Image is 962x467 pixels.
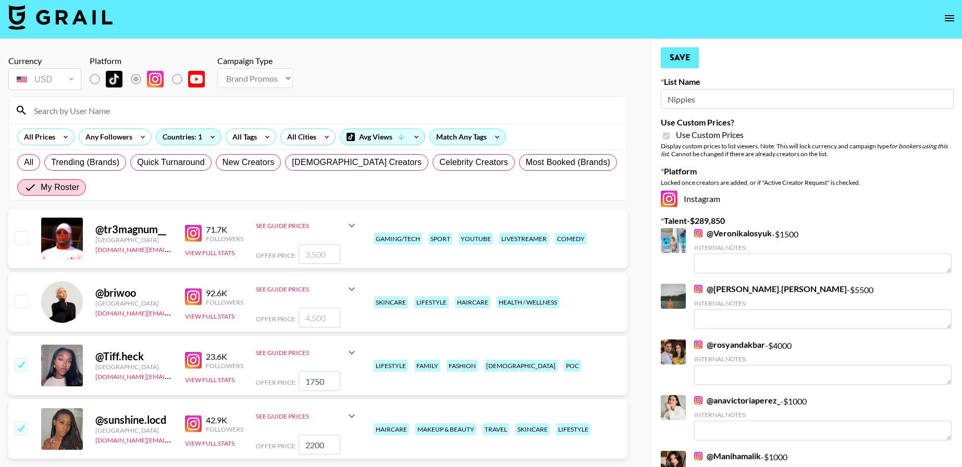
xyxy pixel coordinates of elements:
div: Internal Notes: [694,244,952,251]
a: @anavictoriaperez_ [694,395,780,406]
div: [GEOGRAPHIC_DATA] [95,363,172,371]
div: See Guide Prices [256,412,346,420]
img: Instagram [694,229,702,237]
div: health / wellness [497,296,559,308]
div: See Guide Prices [256,276,358,301]
img: Instagram [661,191,677,207]
div: Followers [206,235,243,243]
div: - $ 5500 [694,284,952,329]
div: fashion [447,360,478,372]
div: lifestyle [374,360,408,372]
input: 1,750 [299,371,340,391]
div: See Guide Prices [256,403,358,428]
button: View Full Stats [185,439,235,447]
a: [DOMAIN_NAME][EMAIL_ADDRESS][DOMAIN_NAME] [95,307,252,317]
input: 4,500 [299,308,340,327]
div: Currency is locked to USD [8,66,81,92]
img: YouTube [188,71,205,87]
button: Save [661,47,699,68]
a: @Manihamalik [694,451,761,461]
span: Trending (Brands) [51,156,119,169]
span: Most Booked (Brands) [526,156,610,169]
img: Instagram [694,340,702,349]
button: View Full Stats [185,249,235,257]
div: - $ 1000 [694,395,952,440]
a: [DOMAIN_NAME][EMAIL_ADDRESS][DOMAIN_NAME] [95,371,252,381]
div: 42.9K [206,415,243,425]
input: 2,200 [299,435,340,455]
div: - $ 4000 [694,339,952,385]
div: @ Tiff.heck [95,350,172,363]
div: - $ 1500 [694,228,952,273]
div: See Guide Prices [256,213,358,238]
div: family [414,360,440,372]
div: makeup & beauty [415,423,476,435]
div: youtube [459,233,493,245]
span: Offer Price: [256,251,297,259]
div: List locked to Instagram. [90,68,213,90]
div: 23.6K [206,351,243,362]
span: All [24,156,33,169]
a: [DOMAIN_NAME][EMAIL_ADDRESS][DOMAIN_NAME] [95,434,252,444]
div: 92.6K [206,288,243,298]
input: 3,500 [299,244,340,264]
div: Currency [8,56,81,66]
img: Instagram [694,285,702,293]
img: Instagram [185,415,202,432]
label: Platform [661,166,954,176]
img: Instagram [185,225,202,242]
div: All Prices [18,129,57,145]
em: for bookers using this list [661,142,947,158]
div: skincare [515,423,550,435]
button: View Full Stats [185,376,235,384]
a: @[PERSON_NAME].[PERSON_NAME] [694,284,847,294]
button: View Full Stats [185,312,235,320]
div: Internal Notes: [694,299,952,307]
button: open drawer [939,8,960,29]
label: Talent - $ 289,850 [661,216,954,226]
div: sport [428,233,452,245]
div: @ sunshine.locd [95,413,172,426]
img: TikTok [106,71,122,87]
div: Campaign Type [217,56,293,66]
div: comedy [555,233,587,245]
div: [GEOGRAPHIC_DATA] [95,236,172,244]
div: USD [10,70,79,89]
div: Internal Notes: [694,411,952,419]
a: [DOMAIN_NAME][EMAIL_ADDRESS][DOMAIN_NAME] [95,244,252,254]
div: lifestyle [414,296,449,308]
div: Followers [206,425,243,433]
div: See Guide Prices [256,349,346,357]
img: Instagram [185,352,202,369]
div: Followers [206,362,243,370]
div: See Guide Prices [256,222,346,230]
div: livestreamer [499,233,549,245]
div: Platform [90,56,213,66]
div: See Guide Prices [256,285,346,293]
div: See Guide Prices [256,340,358,365]
label: List Name [661,77,954,87]
div: travel [483,423,509,435]
div: Display custom prices to list viewers. Note: This will lock currency and campaign type . Cannot b... [661,142,954,158]
label: Use Custom Prices? [661,117,954,128]
div: lifestyle [556,423,590,435]
div: haircare [374,423,409,435]
span: [DEMOGRAPHIC_DATA] Creators [292,156,422,169]
div: [GEOGRAPHIC_DATA] [95,426,172,434]
div: All Tags [226,129,259,145]
a: @Veronikalosyuk [694,228,772,238]
a: @rosyandakbar [694,339,765,350]
div: [GEOGRAPHIC_DATA] [95,299,172,307]
span: Offer Price: [256,442,297,450]
span: Offer Price: [256,315,297,323]
div: haircare [455,296,490,308]
div: Avg Views [340,129,425,145]
span: Celebrity Creators [439,156,508,169]
span: Offer Price: [256,378,297,386]
div: Followers [206,298,243,306]
div: @ tr3magnum__ [95,223,172,236]
span: Quick Turnaround [137,156,205,169]
div: Internal Notes: [694,355,952,363]
span: New Creators [223,156,275,169]
div: Locked once creators are added, or if "Active Creator Request" is checked. [661,179,954,186]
